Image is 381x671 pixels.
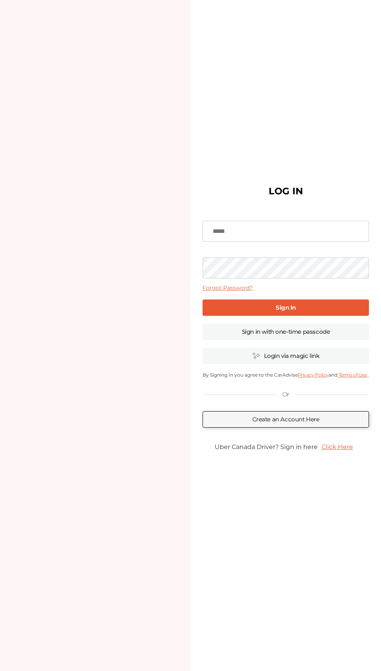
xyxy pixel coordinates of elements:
h1: LOG IN [269,187,303,195]
p: Or [282,390,289,399]
a: Sign In [203,299,369,316]
a: Terms of Use [337,372,368,378]
a: Sign in with one-time passcode [203,324,369,340]
a: Create an Account Here [203,411,369,428]
a: Login via magic link [203,348,369,364]
b: Sign In [276,304,296,311]
a: Click Here [318,439,357,454]
img: magic_icon.32c66aac.svg [252,352,260,359]
a: Privacy Policy [298,372,329,378]
a: Forgot Password? [203,284,253,291]
p: By Signing In you agree to the CarAdvise and . [203,372,369,378]
span: Uber Canada Driver? Sign in here [215,443,318,451]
